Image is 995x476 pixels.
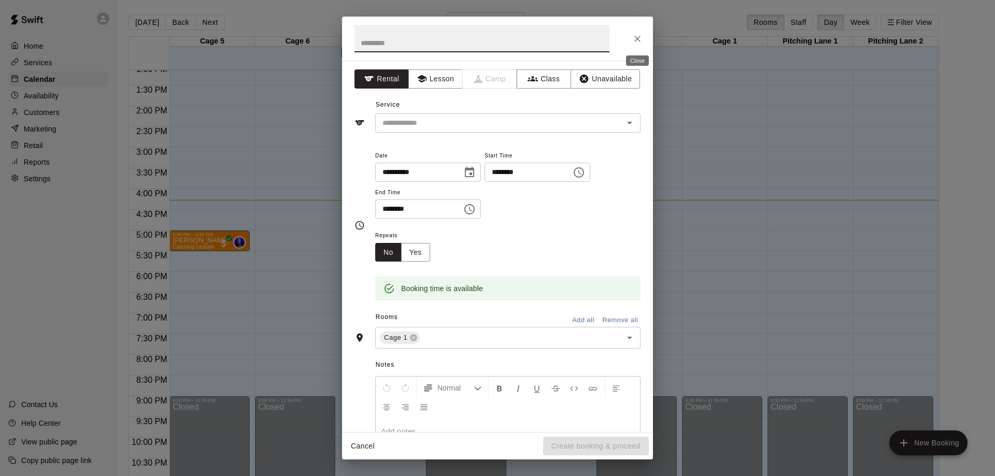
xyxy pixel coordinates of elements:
[415,397,433,416] button: Justify Align
[607,379,625,397] button: Left Align
[354,220,365,230] svg: Timing
[584,379,602,397] button: Insert Link
[459,162,480,183] button: Choose date, selected date is Aug 11, 2025
[375,243,430,262] div: outlined button group
[376,101,400,108] span: Service
[622,116,637,130] button: Open
[568,162,589,183] button: Choose time, selected time is 4:45 PM
[396,379,414,397] button: Redo
[378,379,395,397] button: Undo
[628,30,647,48] button: Close
[375,243,402,262] button: No
[401,279,483,298] div: Booking time is available
[378,397,395,416] button: Center Align
[375,186,481,200] span: End Time
[401,243,430,262] button: Yes
[354,333,365,343] svg: Rooms
[463,69,517,89] span: Camps can only be created in the Services page
[380,331,420,344] div: Cage 1
[491,379,508,397] button: Format Bold
[375,149,481,163] span: Date
[459,199,480,220] button: Choose time, selected time is 5:30 PM
[626,55,649,66] div: Close
[566,312,600,328] button: Add all
[622,330,637,345] button: Open
[571,69,640,89] button: Unavailable
[528,379,546,397] button: Format Underline
[376,313,398,321] span: Rooms
[346,437,379,456] button: Cancel
[600,312,641,328] button: Remove all
[380,333,411,343] span: Cage 1
[485,149,590,163] span: Start Time
[354,431,365,442] svg: Notes
[547,379,564,397] button: Format Strikethrough
[396,397,414,416] button: Right Align
[509,379,527,397] button: Format Italics
[517,69,571,89] button: Class
[419,379,486,397] button: Formatting Options
[376,357,641,373] span: Notes
[437,383,474,393] span: Normal
[354,69,409,89] button: Rental
[354,118,365,128] svg: Service
[375,229,438,243] span: Repeats
[565,379,583,397] button: Insert Code
[408,69,463,89] button: Lesson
